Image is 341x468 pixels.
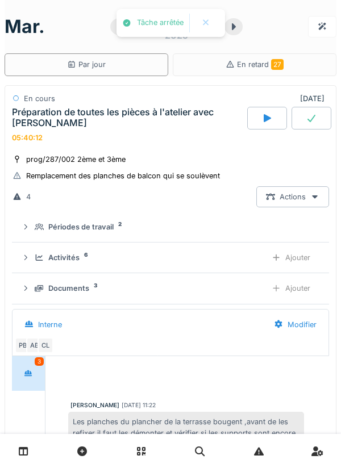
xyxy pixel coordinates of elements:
[137,18,184,28] div: Tâche arrêtée
[38,319,62,330] div: Interne
[70,401,119,409] div: [PERSON_NAME]
[68,412,304,454] div: Les planches du plancher de la terrasse bougent ,avant de les refixer il faut les démonter et vér...
[262,278,320,299] div: Ajouter
[16,247,325,268] summary: Activités6Ajouter
[271,59,284,70] span: 27
[237,60,284,69] span: En retard
[48,283,89,294] div: Documents
[35,357,44,366] div: 3
[262,247,320,268] div: Ajouter
[256,186,329,207] div: Actions
[15,337,31,353] div: PB
[5,16,45,37] h1: mar.
[48,252,80,263] div: Activités
[12,133,43,142] div: 05:40:12
[12,107,245,128] div: Préparation de toutes les pièces à l'atelier avec [PERSON_NAME]
[26,337,42,353] div: AB
[16,278,325,299] summary: Documents3Ajouter
[26,191,31,202] div: 4
[48,222,114,232] div: Périodes de travail
[24,93,55,104] div: En cours
[16,216,325,237] summary: Périodes de travail2
[67,59,106,70] div: Par jour
[264,314,326,335] div: Modifier
[26,170,220,181] div: Remplacement des planches de balcon qui se soulèvent
[38,337,53,353] div: CL
[300,93,329,104] div: [DATE]
[26,154,126,165] div: prog/287/002 2ème et 3ème
[122,401,156,409] div: [DATE] 11:22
